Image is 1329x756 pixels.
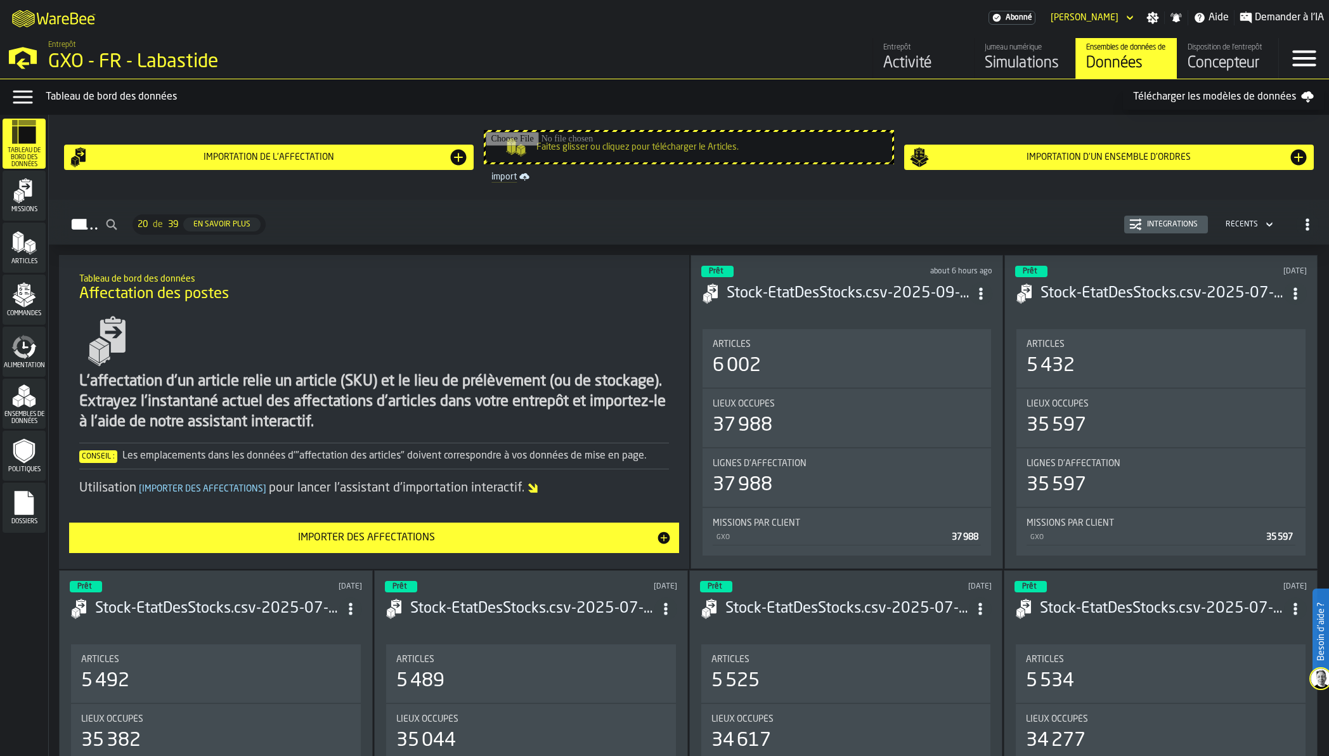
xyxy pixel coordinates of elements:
[701,266,734,277] div: status-3 2
[1027,339,1295,349] div: Title
[183,218,261,231] button: button-En savoir plus
[1179,267,1307,276] div: Updated: 10/07/2025 12:11:58 Created: 10/07/2025 12:11:47
[1279,38,1329,79] label: button-toggle-Menu
[396,655,666,665] div: Title
[3,258,46,265] span: Articles
[1016,329,1306,388] div: stat-Articles
[1026,655,1295,665] div: Title
[79,372,668,433] div: L'affectation d'un article relie un article (SKU) et le lieu de prélèvement (ou de stockage). Ext...
[1004,255,1318,569] div: ItemListCard-DashboardItemContainer
[711,655,981,665] div: Title
[1027,355,1075,377] div: 5 432
[1266,533,1293,542] span: 35 597
[48,41,76,49] span: Entrepôt
[709,268,723,275] span: Prêt
[1188,53,1268,74] div: Concepteur
[548,582,677,591] div: Updated: 04/07/2025 11:38:08 Created: 04/07/2025 11:37:56
[715,533,947,542] div: GXO
[81,729,141,752] div: 35 382
[1188,43,1268,52] div: Disposition de l'entrepôt
[713,399,982,409] div: Title
[1142,220,1203,229] div: Intégrations
[1086,53,1167,74] div: Données
[70,581,102,592] div: status-3 2
[81,670,129,693] div: 5 492
[690,255,1004,569] div: ItemListCard-DashboardItemContainer
[1026,655,1064,665] span: Articles
[79,271,668,284] h2: Sub Title
[1027,528,1295,545] div: StatList-item-GXO
[1046,10,1136,25] div: DropdownMenuValue-HUGO MANIGLIER
[77,530,656,545] div: Importer des affectations
[872,38,974,79] a: link-to-/wh/i/6d62c477-0d62-49a3-8ae2-182b02fd63a7/feed/
[49,200,1329,245] h2: button-Missions
[985,53,1065,74] div: Simulations
[81,714,351,724] div: Title
[1027,459,1295,469] div: Title
[69,523,678,553] button: button-Importer des affectations
[1177,38,1278,79] a: link-to-/wh/i/6d62c477-0d62-49a3-8ae2-182b02fd63a7/designer
[95,599,339,619] div: Stock-EtatDesStocks.csv-2025-07-08
[1041,283,1284,304] h3: Stock-EtatDesStocks.csv-2025-07-10
[81,655,351,665] div: Title
[3,147,46,168] span: Tableau de bord des données
[1188,10,1234,25] label: button-toggle-Aide
[713,339,751,349] span: Articles
[153,219,163,230] span: de
[139,485,142,493] span: [
[1027,518,1114,528] span: Missions par client
[708,583,722,590] span: Prêt
[974,38,1075,79] a: link-to-/wh/i/6d62c477-0d62-49a3-8ae2-182b02fd63a7/simulations
[1022,583,1037,590] span: Prêt
[1016,644,1306,703] div: stat-Articles
[136,485,269,493] span: Importer des affectations
[1221,217,1276,232] div: DropdownMenuValue-4
[3,379,46,429] li: menu Ensembles de données
[713,355,761,377] div: 6 002
[64,145,474,170] button: button-Importation de l'affectation
[711,714,981,724] div: Title
[1026,714,1295,724] div: Title
[713,459,982,469] div: Title
[1141,11,1164,24] label: button-toggle-Paramètres
[1165,11,1188,24] label: button-toggle-Notifications
[1235,10,1329,25] label: button-toggle-Demander à l'IA
[1040,599,1284,619] div: Stock-EtatDesStocks.csv-2025-07-01
[396,729,456,752] div: 35 044
[713,518,982,528] div: Title
[1026,670,1074,693] div: 5 534
[1314,590,1328,674] label: Besoin d'aide ?
[1027,414,1086,437] div: 35 597
[3,411,46,425] span: Ensembles de données
[1123,84,1324,110] a: Télécharger les modèles de données
[59,255,689,569] div: ItemListCard-
[930,152,1288,162] div: Importation d'un ensemble d'ordres
[79,450,117,463] span: Conseil :
[883,53,964,74] div: Activité
[3,483,46,533] li: menu Dossiers
[3,223,46,273] li: menu Articles
[1027,459,1120,469] span: Lignes d'affectation
[1023,268,1037,275] span: Prêt
[386,644,676,703] div: stat-Articles
[410,599,654,619] div: Stock-EtatDesStocks.csv-2025-07-04
[985,43,1065,52] div: Jumeau numérique
[3,171,46,221] li: menu Missions
[1027,399,1295,409] div: Title
[81,655,119,665] span: Articles
[396,714,666,724] div: Title
[727,283,970,304] h3: Stock-EtatDesStocks.csv-2025-09-25
[883,43,964,52] div: Entrepôt
[989,11,1035,25] div: Abonnement au menu
[1027,474,1086,497] div: 35 597
[1016,448,1306,507] div: stat-Lignes d'affectation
